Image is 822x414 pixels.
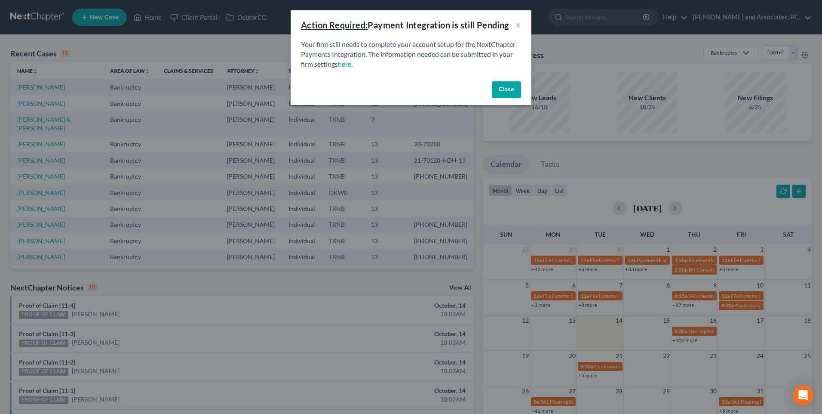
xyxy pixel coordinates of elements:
[301,20,368,30] u: Action Required:
[301,40,521,69] p: Your firm still needs to complete your account setup for the NextChapter Payments Integration. Th...
[793,385,813,405] div: Open Intercom Messenger
[338,60,351,68] a: here
[301,19,509,31] div: Payment Integration is still Pending
[515,20,521,30] button: ×
[492,81,521,99] button: Close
